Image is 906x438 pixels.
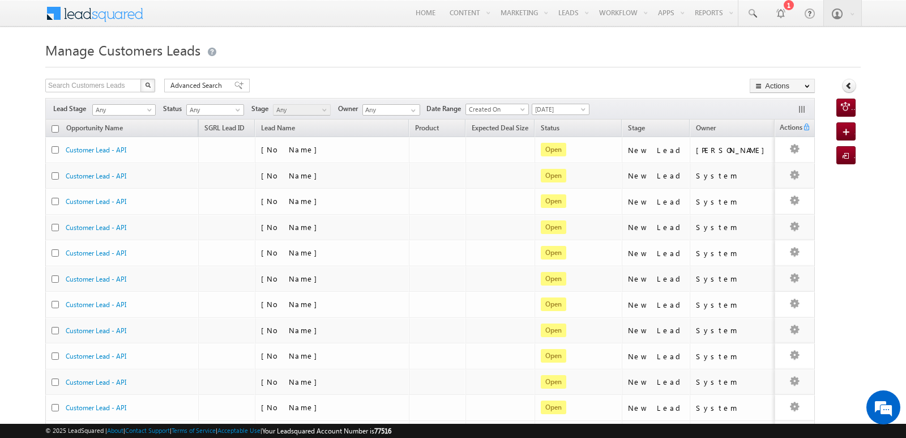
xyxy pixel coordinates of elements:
[66,172,126,180] a: Customer Lead - API
[187,105,241,115] span: Any
[66,249,126,257] a: Customer Lead - API
[465,104,529,115] a: Created On
[338,104,362,114] span: Owner
[199,122,250,137] a: SGRL Lead ID
[405,105,419,116] a: Show All Items
[696,248,770,258] div: System
[261,222,323,232] span: [No Name]
[628,351,685,362] div: New Lead
[66,124,123,132] span: Opportunity Name
[628,197,685,207] div: New Lead
[541,169,566,182] span: Open
[170,80,225,91] span: Advanced Search
[696,403,770,413] div: System
[622,122,651,137] a: Stage
[145,82,151,88] img: Search
[374,427,391,435] span: 77516
[93,105,152,115] span: Any
[628,325,685,335] div: New Lead
[261,274,323,283] span: [No Name]
[66,197,126,206] a: Customer Lead - API
[66,223,126,232] a: Customer Lead - API
[541,143,566,156] span: Open
[750,79,815,93] button: Actions
[92,104,156,116] a: Any
[66,403,126,412] a: Customer Lead - API
[261,299,323,309] span: [No Name]
[472,124,528,132] span: Expected Deal Size
[628,222,685,232] div: New Lead
[696,300,770,310] div: System
[628,171,685,181] div: New Lead
[53,104,91,114] span: Lead Stage
[66,326,126,335] a: Customer Lead - API
[261,144,323,154] span: [No Name]
[261,171,323,180] span: [No Name]
[541,401,566,414] span: Open
[273,104,331,116] a: Any
[696,325,770,335] div: System
[273,105,327,115] span: Any
[628,145,685,155] div: New Lead
[204,124,245,132] span: SGRL Lead ID
[541,220,566,234] span: Open
[696,171,770,181] div: System
[52,125,59,133] input: Check all records
[66,378,126,386] a: Customer Lead - API
[696,124,716,132] span: Owner
[362,104,420,116] input: Type to Search
[696,377,770,387] div: System
[466,122,534,137] a: Expected Deal Size
[532,104,589,115] a: [DATE]
[541,272,566,286] span: Open
[66,352,126,360] a: Customer Lead - API
[541,349,566,363] span: Open
[262,427,391,435] span: Your Leadsquared Account Number is
[415,124,439,132] span: Product
[261,402,323,412] span: [No Name]
[696,145,770,155] div: [PERSON_NAME]
[66,300,126,309] a: Customer Lead - API
[628,377,685,387] div: New Lead
[66,146,126,154] a: Customer Lead - API
[261,196,323,206] span: [No Name]
[541,194,566,208] span: Open
[186,104,244,116] a: Any
[163,104,186,114] span: Status
[426,104,465,114] span: Date Range
[541,246,566,260] span: Open
[628,124,645,132] span: Stage
[628,403,685,413] div: New Lead
[251,104,273,114] span: Stage
[107,427,123,434] a: About
[45,426,391,436] span: © 2025 LeadSquared | | | | |
[541,297,566,311] span: Open
[261,377,323,386] span: [No Name]
[261,248,323,257] span: [No Name]
[696,222,770,232] div: System
[535,122,565,137] a: Status
[696,197,770,207] div: System
[628,248,685,258] div: New Lead
[61,122,129,137] a: Opportunity Name
[255,122,301,137] span: Lead Name
[125,427,170,434] a: Contact Support
[261,351,323,360] span: [No Name]
[696,274,770,284] div: System
[541,324,566,337] span: Open
[696,351,770,362] div: System
[217,427,260,434] a: Acceptable Use
[172,427,216,434] a: Terms of Service
[628,274,685,284] div: New Lead
[532,104,586,114] span: [DATE]
[261,325,323,335] span: [No Name]
[628,300,685,310] div: New Lead
[775,121,802,136] span: Actions
[45,41,200,59] span: Manage Customers Leads
[541,375,566,389] span: Open
[466,104,525,114] span: Created On
[66,275,126,283] a: Customer Lead - API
